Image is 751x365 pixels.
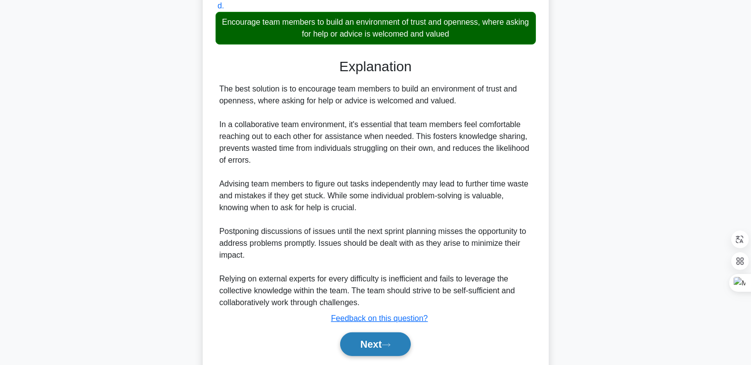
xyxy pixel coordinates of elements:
button: Next [340,332,411,356]
div: The best solution is to encourage team members to build an environment of trust and openness, whe... [220,83,532,309]
a: Feedback on this question? [331,314,428,322]
span: d. [218,1,224,10]
div: Encourage team members to build an environment of trust and openness, where asking for help or ad... [216,12,536,45]
h3: Explanation [221,58,530,75]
